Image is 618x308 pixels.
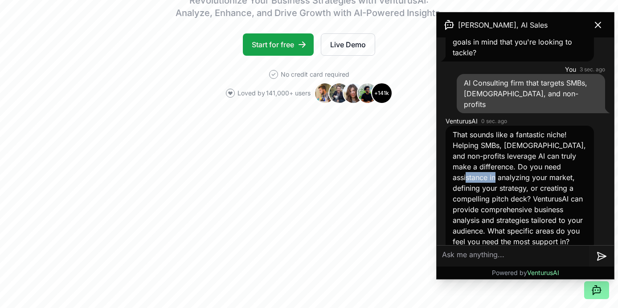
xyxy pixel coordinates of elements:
[446,117,478,126] span: VenturusAI
[328,82,350,104] img: Avatar 2
[527,269,559,276] span: VenturusAI
[464,78,587,109] span: AI Consulting firm that targets SMBs, [DEMOGRAPHIC_DATA], and non-profits
[458,20,548,30] span: [PERSON_NAME], AI Sales
[314,82,336,104] img: Avatar 1
[492,268,559,277] p: Powered by
[453,130,586,246] span: That sounds like a fantastic niche! Helping SMBs, [DEMOGRAPHIC_DATA], and non-profits leverage AI...
[481,118,507,125] time: 0 sec. ago
[565,65,576,74] span: You
[321,33,375,56] a: Live Demo
[243,33,314,56] a: Start for free
[357,82,378,104] img: Avatar 4
[343,82,364,104] img: Avatar 3
[580,66,605,73] time: 3 sec. ago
